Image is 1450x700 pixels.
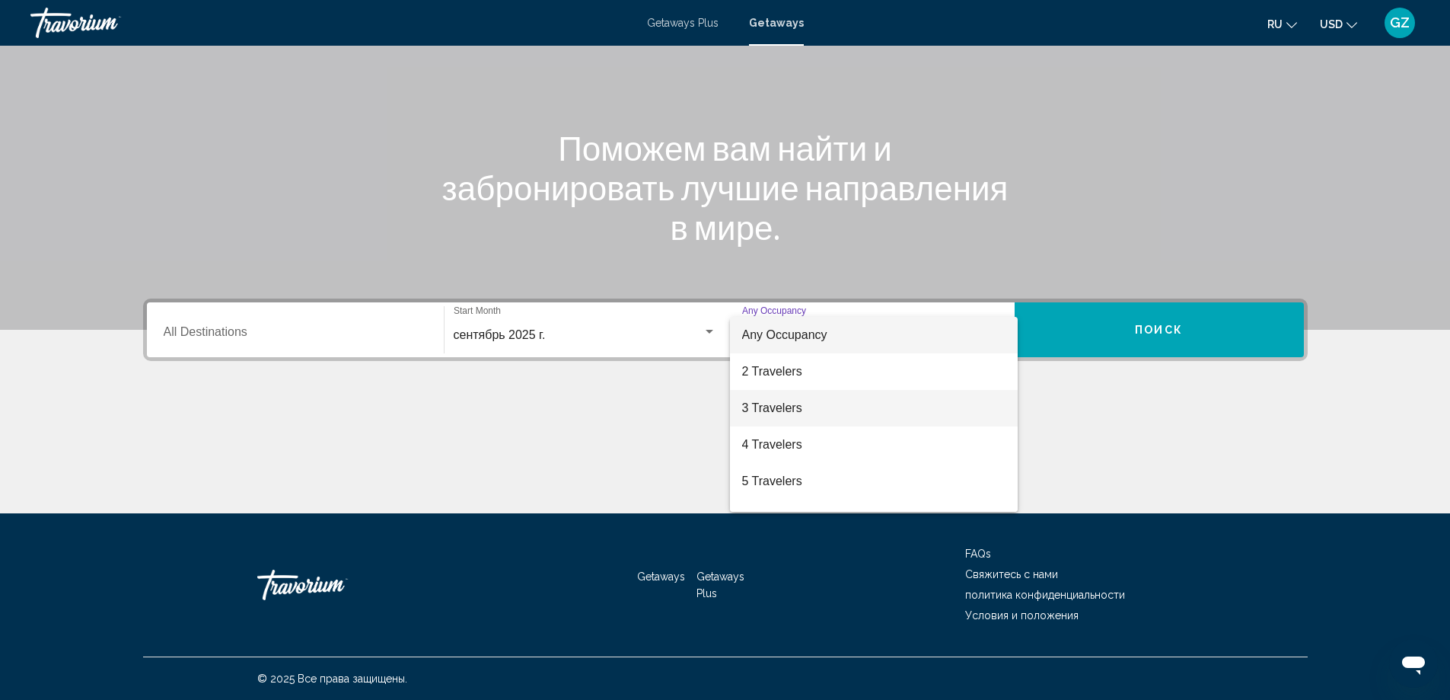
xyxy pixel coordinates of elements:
[742,463,1005,500] span: 5 Travelers
[742,328,827,341] span: Any Occupancy
[1389,639,1438,688] iframe: Кнопка запуска окна обмена сообщениями
[742,427,1005,463] span: 4 Travelers
[742,353,1005,390] span: 2 Travelers
[742,500,1005,536] span: 6 Travelers
[742,390,1005,427] span: 3 Travelers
